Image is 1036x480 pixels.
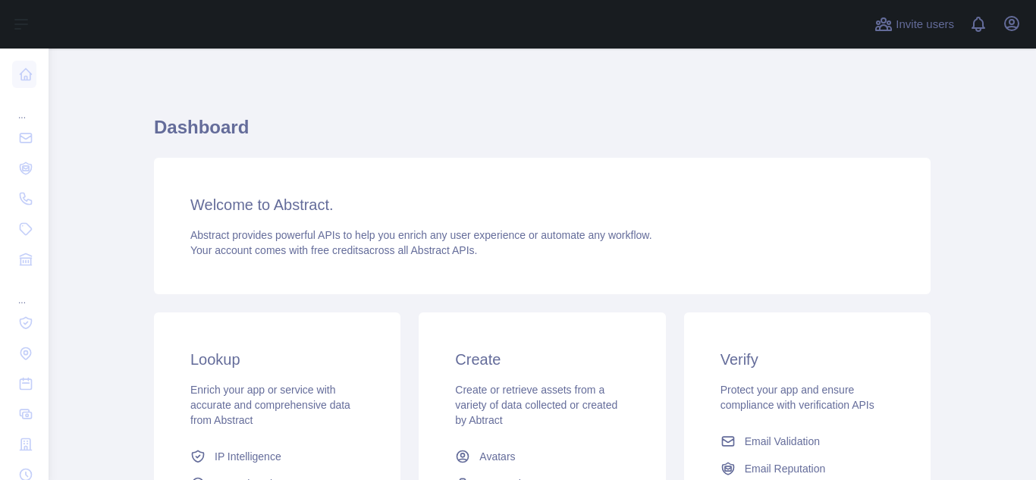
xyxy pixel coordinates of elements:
[714,428,900,455] a: Email Validation
[720,349,894,370] h3: Verify
[455,384,617,426] span: Create or retrieve assets from a variety of data collected or created by Abtract
[12,276,36,306] div: ...
[12,91,36,121] div: ...
[190,194,894,215] h3: Welcome to Abstract.
[184,443,370,470] a: IP Intelligence
[455,349,629,370] h3: Create
[720,384,874,411] span: Protect your app and ensure compliance with verification APIs
[745,461,826,476] span: Email Reputation
[190,229,652,241] span: Abstract provides powerful APIs to help you enrich any user experience or automate any workflow.
[190,384,350,426] span: Enrich your app or service with accurate and comprehensive data from Abstract
[449,443,635,470] a: Avatars
[190,244,477,256] span: Your account comes with across all Abstract APIs.
[190,349,364,370] h3: Lookup
[896,16,954,33] span: Invite users
[311,244,363,256] span: free credits
[871,12,957,36] button: Invite users
[745,434,820,449] span: Email Validation
[479,449,515,464] span: Avatars
[154,115,931,152] h1: Dashboard
[215,449,281,464] span: IP Intelligence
